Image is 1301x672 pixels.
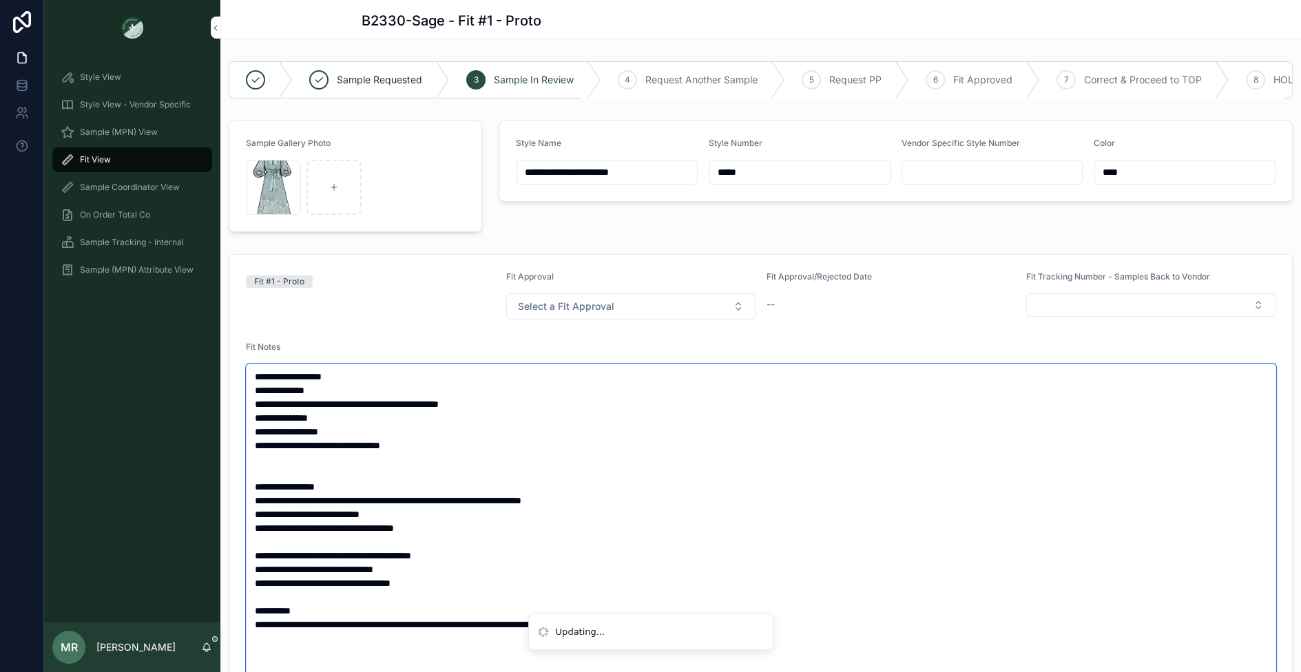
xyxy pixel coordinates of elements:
span: Request PP [829,73,882,87]
a: Style View [52,65,212,90]
span: 6 [933,74,938,85]
span: Fit Approved [953,73,1012,87]
span: 5 [809,74,814,85]
span: Sample (MPN) View [80,127,158,138]
span: 3 [474,74,479,85]
p: [PERSON_NAME] [96,640,176,654]
span: On Order Total Co [80,209,150,220]
span: Color [1094,138,1115,148]
img: App logo [121,17,143,39]
a: Sample (MPN) Attribute View [52,258,212,282]
span: Style View - Vendor Specific [80,99,191,110]
span: Style View [80,72,121,83]
span: Correct & Proceed to TOP [1084,73,1202,87]
span: Fit Approval/Rejected Date [767,271,872,282]
a: Style View - Vendor Specific [52,92,212,117]
span: MR [61,639,78,655]
span: 4 [625,74,630,85]
a: Sample Tracking - Internal [52,230,212,255]
div: Fit #1 - Proto [254,275,304,288]
a: Sample (MPN) View [52,120,212,145]
span: Select a Fit Approval [518,300,614,313]
span: Sample In Review [494,73,574,87]
span: 7 [1064,74,1069,85]
h1: B2330-Sage - Fit #1 - Proto [362,11,541,30]
span: Sample Requested [337,73,422,87]
span: Style Name [516,138,561,148]
span: 8 [1253,74,1258,85]
span: Fit Approval [506,271,554,282]
button: Select Button [506,293,756,319]
span: Sample Tracking - Internal [80,237,184,248]
div: scrollable content [44,55,220,300]
a: On Order Total Co [52,202,212,227]
div: Updating... [556,625,605,639]
span: Fit View [80,154,111,165]
span: Fit Tracking Number - Samples Back to Vendor [1026,271,1210,282]
span: Style Number [709,138,762,148]
span: Fit Notes [246,342,280,352]
span: Sample Gallery Photo [246,138,331,148]
span: Sample Coordinator View [80,182,180,193]
span: Vendor Specific Style Number [902,138,1020,148]
a: Sample Coordinator View [52,175,212,200]
span: HOLD [1273,73,1300,87]
span: Sample (MPN) Attribute View [80,264,194,275]
a: Fit View [52,147,212,172]
span: -- [767,297,775,311]
button: Select Button [1026,293,1276,317]
span: Request Another Sample [645,73,758,87]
